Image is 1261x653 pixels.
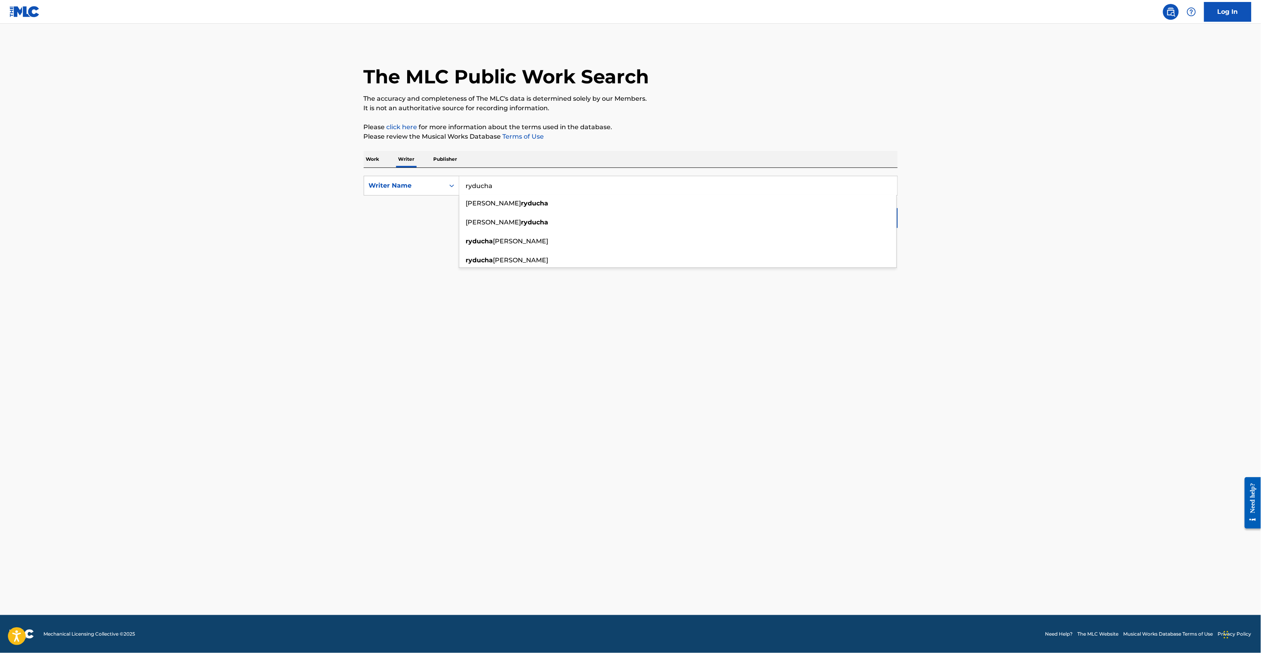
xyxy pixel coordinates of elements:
a: Need Help? [1045,630,1073,638]
span: [PERSON_NAME] [466,199,521,207]
span: [PERSON_NAME] [493,237,549,245]
p: The accuracy and completeness of The MLC's data is determined solely by our Members. [364,94,898,104]
span: [PERSON_NAME] [466,218,521,226]
p: Writer [396,151,417,167]
a: Log In [1204,2,1252,22]
p: Work [364,151,382,167]
img: search [1166,7,1176,17]
a: Privacy Policy [1218,630,1252,638]
p: It is not an authoritative source for recording information. [364,104,898,113]
a: The MLC Website [1078,630,1119,638]
iframe: Chat Widget [1222,615,1261,653]
a: Terms of Use [501,133,544,140]
div: Help [1184,4,1199,20]
p: Please review the Musical Works Database [364,132,898,141]
iframe: Resource Center [1239,471,1261,535]
p: Please for more information about the terms used in the database. [364,122,898,132]
p: Publisher [431,151,460,167]
span: Mechanical Licensing Collective © 2025 [43,630,135,638]
img: MLC Logo [9,6,40,17]
a: Musical Works Database Terms of Use [1124,630,1213,638]
div: Writer Name [369,181,440,190]
strong: ryducha [466,237,493,245]
a: click here [387,123,417,131]
div: Przeciągnij [1224,623,1229,647]
strong: ryducha [521,218,549,226]
span: [PERSON_NAME] [493,256,549,264]
form: Search Form [364,176,898,232]
img: help [1187,7,1196,17]
strong: ryducha [466,256,493,264]
a: Public Search [1163,4,1179,20]
strong: ryducha [521,199,549,207]
div: Widżet czatu [1222,615,1261,653]
img: logo [9,629,34,639]
h1: The MLC Public Work Search [364,65,649,88]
